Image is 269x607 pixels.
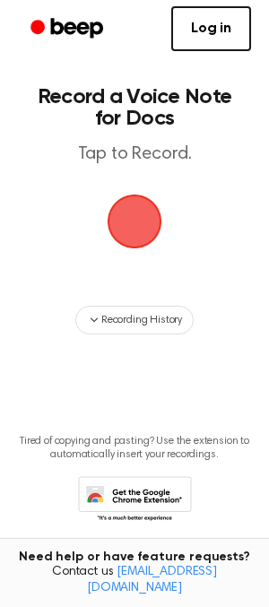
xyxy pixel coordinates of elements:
span: Contact us [11,565,258,596]
a: Log in [171,6,251,51]
a: [EMAIL_ADDRESS][DOMAIN_NAME] [87,566,217,594]
button: Beep Logo [108,195,161,248]
p: Tired of copying and pasting? Use the extension to automatically insert your recordings. [14,435,255,462]
p: Tap to Record. [32,143,237,166]
span: Recording History [101,312,182,328]
button: Recording History [75,306,194,334]
h1: Record a Voice Note for Docs [32,86,237,129]
a: Beep [18,12,119,47]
